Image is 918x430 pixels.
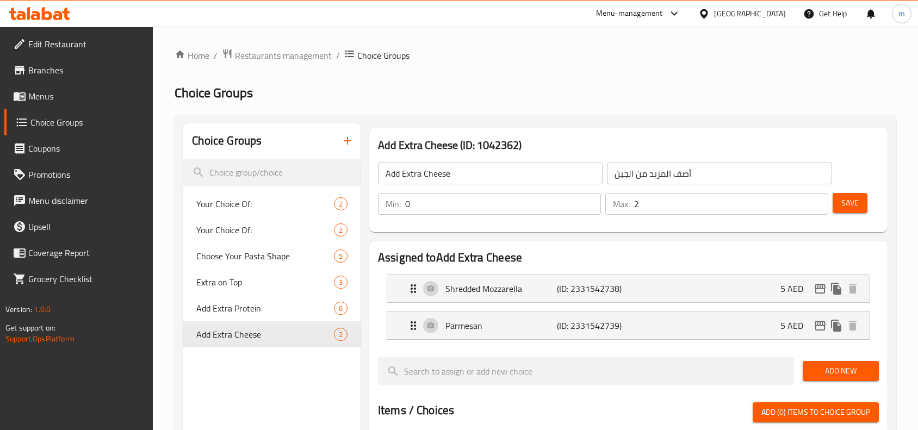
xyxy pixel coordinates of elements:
button: Add New [803,361,879,381]
span: Menu disclaimer [28,194,145,207]
span: 5 [334,251,347,261]
span: Restaurants management [235,49,332,62]
li: Expand [378,270,879,307]
span: Your Choice Of: [196,197,334,210]
div: Extra on Top3 [183,269,361,295]
div: Your Choice Of:2 [183,217,361,243]
span: 2 [334,199,347,209]
span: 2 [334,329,347,340]
button: delete [845,317,861,334]
span: Grocery Checklist [28,272,145,285]
span: Your Choice Of: [196,223,334,236]
div: Expand [387,312,870,339]
span: Add Extra Protein [196,302,334,315]
a: Coverage Report [4,240,153,266]
div: Choices [334,197,348,210]
div: Your Choice Of:2 [183,191,361,217]
a: Upsell [4,214,153,240]
div: Expand [387,275,870,302]
button: duplicate [828,281,845,297]
div: [GEOGRAPHIC_DATA] [714,8,786,20]
a: Grocery Checklist [4,266,153,292]
span: Version: [5,302,32,316]
span: Save [841,196,859,210]
button: delete [845,281,861,297]
span: Choice Groups [175,80,253,105]
p: Max: [613,197,630,210]
button: duplicate [828,317,845,334]
h2: Choice Groups [192,133,262,149]
a: Edit Restaurant [4,31,153,57]
span: Upsell [28,220,145,233]
span: Add (0) items to choice group [761,406,870,419]
p: Shredded Mozzarella [445,282,557,295]
button: Add (0) items to choice group [753,402,879,422]
a: Choice Groups [4,109,153,135]
li: / [336,49,340,62]
p: 5 AED [780,319,812,332]
input: search [378,357,794,385]
span: 1.0.0 [34,302,51,316]
button: edit [812,317,828,334]
a: Support.OpsPlatform [5,332,75,346]
p: 5 AED [780,282,812,295]
div: Choices [334,250,348,263]
h3: Add Extra Cheese (ID: 1042362) [378,136,879,154]
span: Coverage Report [28,246,145,259]
p: (ID: 2331542738) [557,282,631,295]
p: (ID: 2331542739) [557,319,631,332]
span: Extra on Top [196,276,334,289]
div: Add Extra Cheese2 [183,321,361,347]
div: Choices [334,328,348,341]
span: Promotions [28,168,145,181]
span: m [898,8,905,20]
a: Promotions [4,161,153,188]
a: Restaurants management [222,48,332,63]
button: Save [833,193,867,213]
a: Menu disclaimer [4,188,153,214]
li: Expand [378,307,879,344]
span: Add Extra Cheese [196,328,334,341]
span: Menus [28,90,145,103]
a: Branches [4,57,153,83]
div: Menu-management [596,7,663,20]
span: Edit Restaurant [28,38,145,51]
div: Add Extra Protein6 [183,295,361,321]
a: Coupons [4,135,153,161]
span: Get support on: [5,321,55,335]
a: Home [175,49,209,62]
span: Branches [28,64,145,77]
p: Parmesan [445,319,557,332]
span: 2 [334,225,347,235]
span: Choose Your Pasta Shape [196,250,334,263]
p: Min: [386,197,401,210]
span: Coupons [28,142,145,155]
span: 3 [334,277,347,288]
span: Choice Groups [30,116,145,129]
nav: breadcrumb [175,48,896,63]
span: Add New [811,364,870,378]
h2: Items / Choices [378,402,454,419]
button: edit [812,281,828,297]
span: Choice Groups [357,49,410,62]
input: search [183,159,361,186]
span: 6 [334,303,347,314]
a: Menus [4,83,153,109]
div: Choices [334,223,348,236]
li: / [214,49,218,62]
div: Choices [334,276,348,289]
div: Choose Your Pasta Shape5 [183,243,361,269]
h2: Assigned to Add Extra Cheese [378,250,879,266]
